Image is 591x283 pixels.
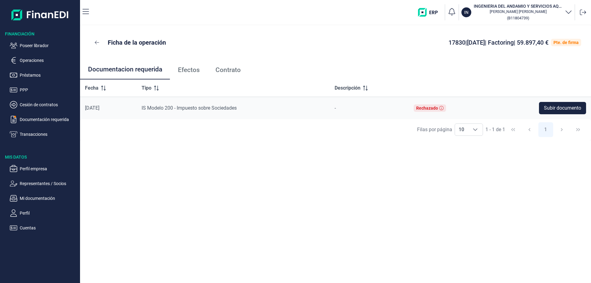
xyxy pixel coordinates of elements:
[10,101,78,108] button: Cesión de contratos
[10,131,78,138] button: Transacciones
[544,104,581,112] span: Subir documento
[10,165,78,172] button: Perfil empresa
[522,122,537,137] button: Previous Page
[485,127,505,132] span: 1 - 1 de 1
[20,86,78,94] p: PPP
[554,122,569,137] button: Next Page
[474,3,562,9] h3: INGENIERIA DEL ANDAMIO Y SERVICIOS AQUA SL
[108,38,166,47] p: Ficha de la operación
[335,84,360,92] span: Descripción
[11,5,69,25] img: Logo de aplicación
[10,42,78,49] button: Poseer librador
[468,124,483,135] div: Choose
[474,9,562,14] p: [PERSON_NAME] [PERSON_NAME]
[571,122,585,137] button: Last Page
[20,224,78,232] p: Cuentas
[20,57,78,64] p: Operaciones
[85,84,98,92] span: Fecha
[20,180,78,187] p: Representantes / Socios
[464,9,468,15] p: IN
[20,131,78,138] p: Transacciones
[10,86,78,94] button: PPP
[85,105,132,111] div: [DATE]
[20,209,78,217] p: Perfil
[142,84,151,92] span: Tipo
[10,116,78,123] button: Documentación requerida
[418,8,442,17] img: erp
[416,106,438,111] div: Rechazado
[20,42,78,49] p: Poseer librador
[170,60,207,80] a: Efectos
[553,40,579,45] div: Pte. de firma
[178,67,200,73] span: Efectos
[448,39,549,46] span: 17830 | [DATE] | Factoring | 59.897,40 €
[20,165,78,172] p: Perfil empresa
[10,209,78,217] button: Perfil
[142,105,237,111] span: IS Modelo 200 - Impuesto sobre Sociedades
[507,16,529,20] small: Copiar cif
[538,122,553,137] button: Page 1
[10,57,78,64] button: Operaciones
[10,195,78,202] button: Mi documentación
[215,67,241,73] span: Contrato
[417,126,452,133] div: Filas por página
[10,224,78,232] button: Cuentas
[461,3,572,22] button: ININGENIERIA DEL ANDAMIO Y SERVICIOS AQUA SL[PERSON_NAME] [PERSON_NAME](B11804739)
[207,60,248,80] a: Contrato
[10,71,78,79] button: Préstamos
[20,116,78,123] p: Documentación requerida
[506,122,521,137] button: First Page
[335,105,336,111] span: -
[455,124,468,135] span: 10
[20,71,78,79] p: Préstamos
[10,180,78,187] button: Representantes / Socios
[539,102,586,114] button: Subir documento
[20,195,78,202] p: Mi documentación
[20,101,78,108] p: Cesión de contratos
[80,60,170,80] a: Documentacion requerida
[88,66,162,73] span: Documentacion requerida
